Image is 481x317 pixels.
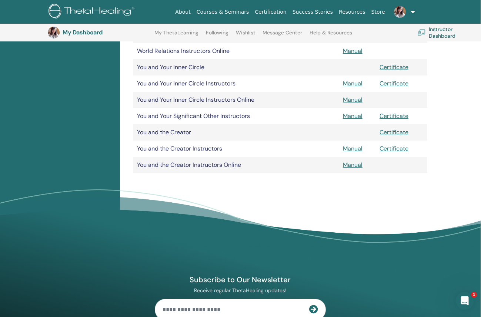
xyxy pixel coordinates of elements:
td: World Relations Instructors Online [133,43,339,59]
iframe: Intercom live chat [456,292,474,310]
a: Certificate [380,145,408,152]
a: My ThetaLearning [154,30,198,41]
a: Manual [343,80,363,87]
p: Receive regular ThetaHealing updates! [155,287,326,294]
a: Instructor Dashboard [417,24,478,41]
a: Success Stories [290,5,336,19]
td: You and Your Inner Circle [133,59,339,75]
a: Manual [343,145,363,152]
a: Resources [336,5,368,19]
img: chalkboard-teacher.svg [417,29,426,36]
a: Certificate [380,80,408,87]
span: 1 [471,292,477,298]
a: Message Center [263,30,302,41]
img: logo.png [49,4,137,20]
h4: Subscribe to Our Newsletter [155,275,326,284]
a: Wishlist [236,30,255,41]
a: Courses & Seminars [194,5,252,19]
td: You and the Creator Instructors Online [133,157,339,173]
h3: My Dashboard [63,29,137,36]
td: You and Your Inner Circle Instructors Online [133,92,339,108]
a: Manual [343,112,363,120]
td: You and the Creator [133,124,339,141]
a: Manual [343,161,363,169]
td: You and the Creator Instructors [133,141,339,157]
td: You and Your Inner Circle Instructors [133,75,339,92]
a: Certificate [380,112,408,120]
a: Certificate [380,128,408,136]
td: You and Your Significant Other Instructors [133,108,339,124]
a: Store [368,5,388,19]
a: Certificate [380,63,408,71]
img: default.jpg [48,27,60,38]
a: Help & Resources [310,30,352,41]
a: Manual [343,96,363,104]
a: Following [206,30,228,41]
a: Certification [252,5,289,19]
a: About [172,5,193,19]
img: default.jpg [394,6,406,18]
a: Manual [343,47,363,55]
